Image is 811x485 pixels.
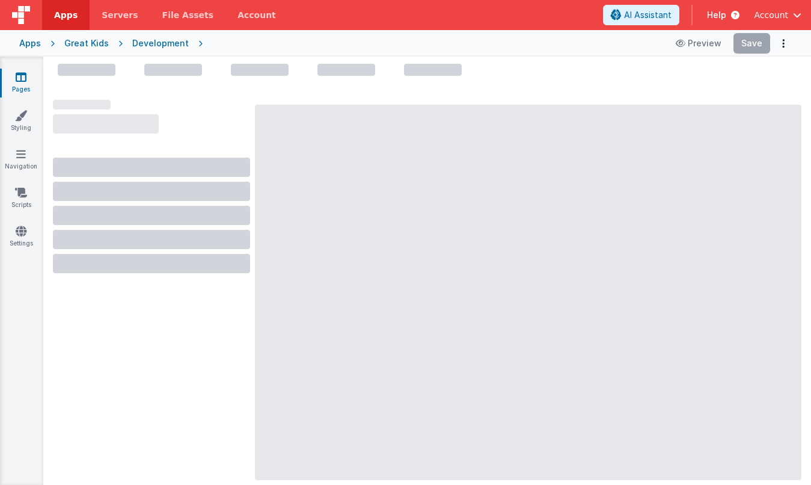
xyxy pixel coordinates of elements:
div: Great Kids [64,37,109,49]
span: AI Assistant [624,9,672,21]
span: Help [707,9,726,21]
button: AI Assistant [603,5,679,25]
button: Save [733,33,770,54]
button: Preview [669,34,729,53]
span: Servers [102,9,138,21]
button: Account [754,9,801,21]
button: Options [775,35,792,52]
span: Account [754,9,788,21]
span: Apps [54,9,78,21]
span: File Assets [162,9,214,21]
div: Development [132,37,189,49]
div: Apps [19,37,41,49]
